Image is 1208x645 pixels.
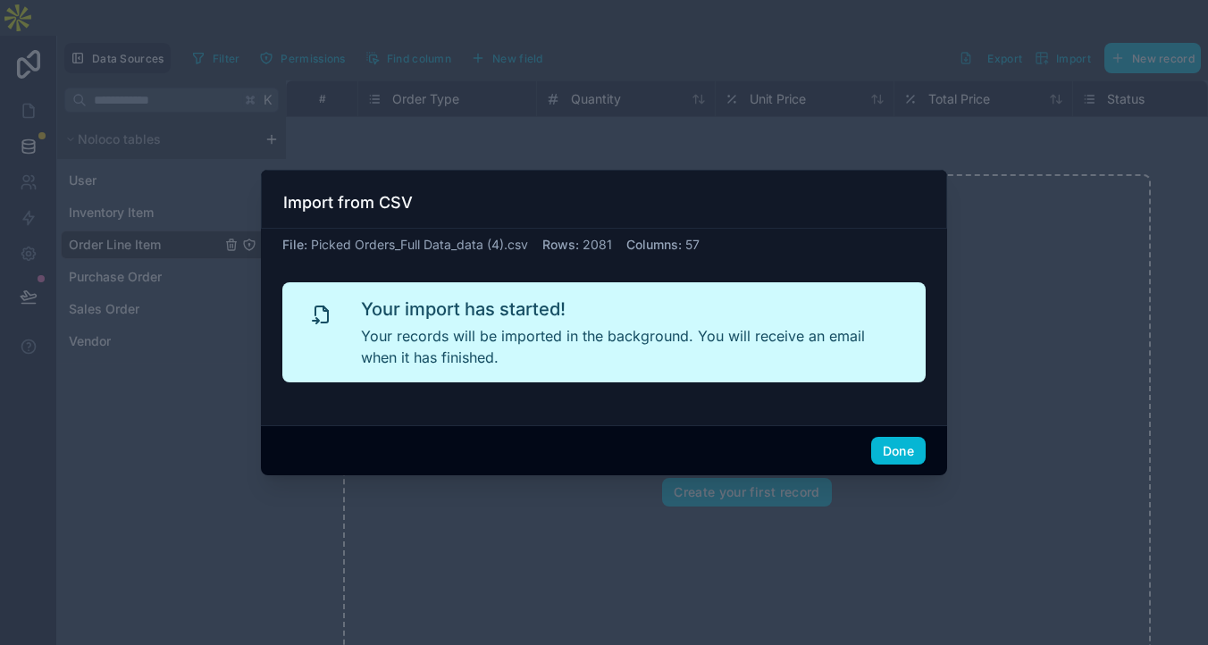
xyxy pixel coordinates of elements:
span: Picked Orders_Full Data_data (4).csv [311,237,528,252]
span: Rows : [542,237,579,252]
p: Your records will be imported in the background. You will receive an email when it has finished. [361,325,897,368]
span: 2081 [583,237,612,252]
h3: Import from CSV [283,192,413,214]
h2: Your import has started! [361,297,897,322]
span: Columns : [626,237,682,252]
button: Done [871,437,926,465]
span: File : [282,237,307,252]
span: 57 [685,237,700,252]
